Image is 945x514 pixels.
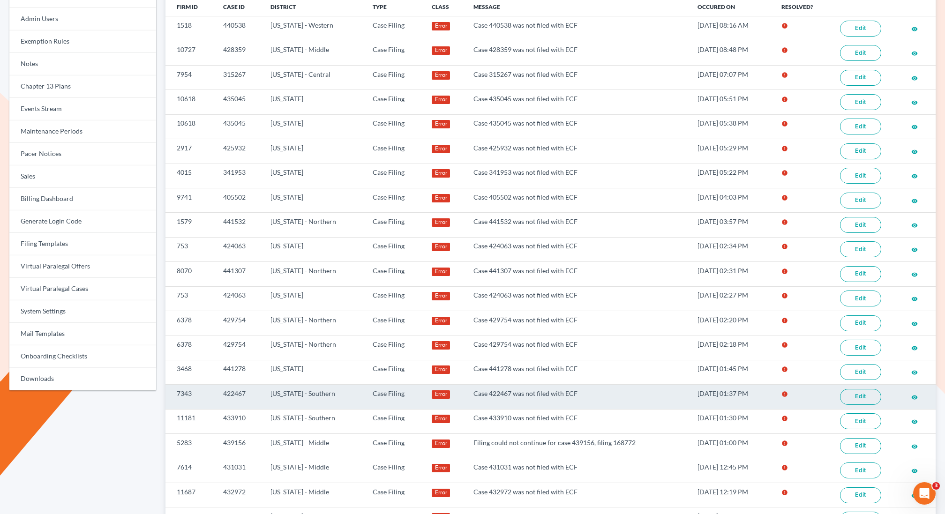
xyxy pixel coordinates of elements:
[165,90,216,114] td: 10618
[432,218,450,227] div: Error
[365,16,424,41] td: Case Filing
[911,122,918,130] a: visibility
[781,317,788,324] i: error
[165,139,216,164] td: 2917
[840,438,881,454] a: Edit
[781,464,788,471] i: error
[365,139,424,164] td: Case Filing
[781,47,788,53] i: error
[781,489,788,496] i: error
[840,462,881,478] a: Edit
[781,243,788,250] i: error
[911,320,918,327] i: visibility
[9,188,156,210] a: Billing Dashboard
[911,271,918,278] i: visibility
[216,311,263,335] td: 429754
[911,26,918,32] i: visibility
[432,120,450,128] div: Error
[911,221,918,229] a: visibility
[165,188,216,212] td: 9741
[911,443,918,450] i: visibility
[911,49,918,57] a: visibility
[690,458,773,483] td: [DATE] 12:45 PM
[690,237,773,261] td: [DATE] 02:34 PM
[263,16,365,41] td: [US_STATE] - Western
[466,114,690,139] td: Case 435045 was not filed with ECF
[263,409,365,433] td: [US_STATE] - Southern
[840,487,881,503] a: Edit
[216,262,263,286] td: 441307
[911,196,918,204] a: visibility
[263,90,365,114] td: [US_STATE]
[432,292,450,300] div: Error
[466,434,690,458] td: Filing could not continue for case 439156, filing 168772
[911,74,918,82] a: visibility
[263,262,365,286] td: [US_STATE] - Northern
[466,41,690,65] td: Case 428359 was not filed with ECF
[911,294,918,302] a: visibility
[911,368,918,376] a: visibility
[466,360,690,384] td: Case 441278 was not filed with ECF
[690,262,773,286] td: [DATE] 02:31 PM
[911,222,918,229] i: visibility
[216,114,263,139] td: 435045
[466,311,690,335] td: Case 429754 was not filed with ECF
[781,391,788,397] i: error
[432,489,450,497] div: Error
[840,389,881,405] a: Edit
[911,246,918,253] i: visibility
[165,213,216,237] td: 1579
[690,335,773,360] td: [DATE] 02:18 PM
[911,345,918,351] i: visibility
[165,286,216,311] td: 753
[165,262,216,286] td: 8070
[840,413,881,429] a: Edit
[263,360,365,384] td: [US_STATE]
[263,237,365,261] td: [US_STATE]
[911,417,918,425] a: visibility
[911,492,918,499] i: visibility
[9,53,156,75] a: Notes
[781,415,788,422] i: error
[690,90,773,114] td: [DATE] 05:51 PM
[781,22,788,29] i: error
[216,139,263,164] td: 425932
[365,385,424,409] td: Case Filing
[432,96,450,104] div: Error
[432,341,450,350] div: Error
[840,70,881,86] a: Edit
[432,268,450,276] div: Error
[365,360,424,384] td: Case Filing
[9,368,156,390] a: Downloads
[781,145,788,152] i: error
[263,41,365,65] td: [US_STATE] - Middle
[466,409,690,433] td: Case 433910 was not filed with ECF
[840,291,881,306] a: Edit
[216,65,263,89] td: 315267
[911,24,918,32] a: visibility
[216,335,263,360] td: 429754
[216,90,263,114] td: 435045
[165,65,216,89] td: 7954
[911,442,918,450] a: visibility
[690,483,773,507] td: [DATE] 12:19 PM
[365,483,424,507] td: Case Filing
[9,98,156,120] a: Events Stream
[781,292,788,299] i: error
[165,311,216,335] td: 6378
[690,164,773,188] td: [DATE] 05:22 PM
[263,286,365,311] td: [US_STATE]
[365,188,424,212] td: Case Filing
[690,409,773,433] td: [DATE] 01:30 PM
[263,65,365,89] td: [US_STATE] - Central
[165,41,216,65] td: 10727
[165,16,216,41] td: 1518
[432,46,450,55] div: Error
[432,194,450,202] div: Error
[911,173,918,179] i: visibility
[165,385,216,409] td: 7343
[466,90,690,114] td: Case 435045 was not filed with ECF
[216,16,263,41] td: 440538
[216,483,263,507] td: 432972
[432,145,450,153] div: Error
